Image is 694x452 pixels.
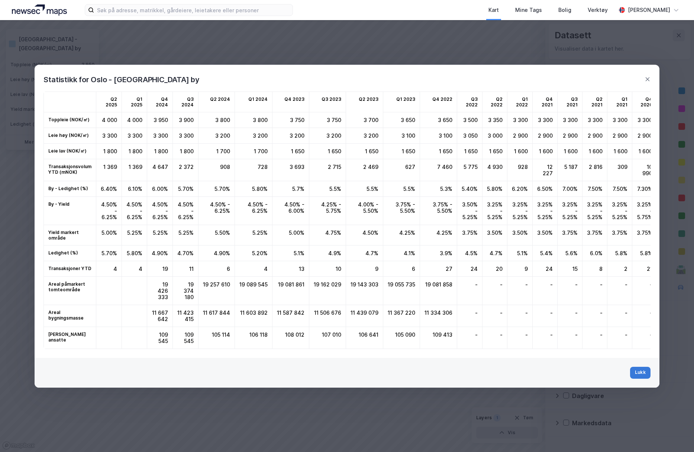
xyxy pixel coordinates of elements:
td: Q1 2021 [607,92,632,112]
div: 4.7% [482,246,507,261]
div: 1 650 [383,144,420,159]
div: 10 [309,261,346,277]
div: 1 650 [309,144,346,159]
div: [PERSON_NAME] [628,6,670,15]
td: Toppleie (NOK/㎡) [44,112,96,128]
div: - [558,305,582,327]
div: 1 369 [122,159,147,181]
div: 3.25% - 5.25% [607,197,632,225]
div: 2 372 [173,159,198,181]
div: 3 200 [235,128,272,144]
div: 19 055 735 [383,277,420,305]
div: 20 [482,261,507,277]
div: 5.1% [507,246,533,261]
div: 5.8% [607,246,632,261]
div: 2 [607,261,632,277]
div: 5.80% [482,181,507,197]
div: Mine Tags [515,6,542,15]
div: 4.90% [147,246,173,261]
div: - [507,327,533,349]
td: Q4 2020 [632,92,657,112]
div: - [582,327,607,349]
div: 5.4% [533,246,558,261]
div: 3 800 [198,112,235,128]
div: 27 [420,261,457,277]
div: - [533,327,558,349]
div: 19 143 303 [346,277,383,305]
td: Q4 2023 [272,92,309,112]
td: Q4 2022 [420,92,457,112]
div: 5.25% [122,225,147,246]
div: 3 300 [607,112,632,128]
div: 3 200 [309,128,346,144]
div: 5.50% [198,225,235,246]
div: 5.25% [173,225,198,246]
div: 5.00% [96,225,122,246]
div: 4.50% [346,225,383,246]
div: 2 715 [309,159,346,181]
div: 5.8% [632,246,657,261]
div: - [482,277,507,305]
div: - [632,305,657,327]
div: 11 367 220 [383,305,420,327]
div: 5.00% [272,225,309,246]
div: 3.25% - 5.25% [482,197,507,225]
td: Leie høy (NOK/㎡) [44,128,96,144]
div: 4.50% - 6.25% [96,197,122,225]
div: 5.40% [457,181,482,197]
div: 3.50% [482,225,507,246]
div: 3.50% [507,225,533,246]
div: 4.70% [173,246,198,261]
div: 4.50% - 6.25% [147,197,173,225]
td: Q3 2023 [309,92,346,112]
div: 5.25% [147,225,173,246]
div: 1 700 [235,144,272,159]
div: 6.10% [122,181,147,197]
div: 19 257 610 [198,277,235,305]
div: 24 [457,261,482,277]
div: 4 [96,261,122,277]
div: Statistikk for Oslo - [GEOGRAPHIC_DATA] by [43,74,200,86]
div: - [482,305,507,327]
div: - [558,277,582,305]
div: 1 600 [533,144,558,159]
div: 1 800 [96,144,122,159]
div: 11 587 842 [272,305,309,327]
div: 3.25% - 5.25% [507,197,533,225]
div: 2 900 [582,128,607,144]
div: - [507,305,533,327]
div: 4 647 [147,159,173,181]
div: 3 750 [309,112,346,128]
div: 3.75% - 5.50% [383,197,420,225]
td: Transaksjonsvolum YTD (mNOK) [44,159,96,181]
div: 3 200 [346,128,383,144]
div: 105 114 [198,327,235,349]
td: By - Yield [44,197,96,225]
div: 11 617 844 [198,305,235,327]
div: 5.3% [420,181,457,197]
div: - [457,305,482,327]
div: 6.20% [507,181,533,197]
div: 5.1% [272,246,309,261]
div: 11 334 306 [420,305,457,327]
div: 4.25% [383,225,420,246]
div: 1 650 [346,144,383,159]
div: 3 300 [533,112,558,128]
div: 4.7% [346,246,383,261]
div: 3 900 [173,112,198,128]
div: 12 227 [533,159,558,181]
div: 4 930 [482,159,507,181]
div: 3 200 [272,128,309,144]
div: 3.25% - 5.25% [558,197,582,225]
div: 109 413 [420,327,457,349]
div: - [582,305,607,327]
div: 4.50% - 6.25% [235,197,272,225]
div: 3.75% [607,225,632,246]
div: 8 [582,261,607,277]
div: - [558,327,582,349]
div: 1 800 [173,144,198,159]
div: - [482,327,507,349]
div: Verktøy [588,6,608,15]
div: 4 [235,261,272,277]
div: 2 900 [533,128,558,144]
